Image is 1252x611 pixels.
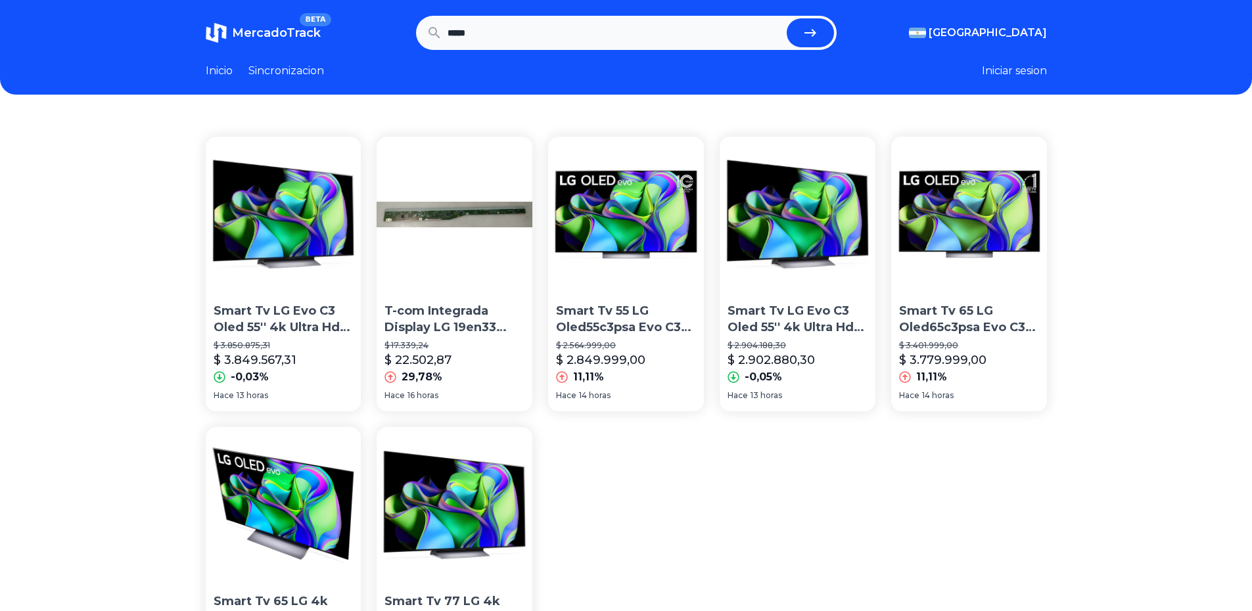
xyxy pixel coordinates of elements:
p: 11,11% [916,369,947,385]
a: Smart Tv LG Evo C3 Oled 55'' 4k Ultra Hd Ai Thinq 120hzSmart Tv LG Evo C3 Oled 55'' 4k Ultra Hd A... [720,137,875,411]
span: 13 horas [237,390,268,401]
a: Smart Tv LG Evo C3 Oled 55'' 4k Ultra Hd Ai Thinq 120hzSmart Tv LG Evo C3 Oled 55'' 4k Ultra Hd A... [206,137,361,411]
p: $ 3.850.875,31 [214,340,354,351]
button: Iniciar sesion [982,63,1047,79]
p: Smart Tv LG Evo C3 Oled 55'' 4k Ultra Hd Ai Thinq 120hz [728,303,868,336]
a: Inicio [206,63,233,79]
span: 14 horas [922,390,954,401]
span: 14 horas [579,390,611,401]
p: $ 2.564.999,00 [556,340,696,351]
p: $ 17.339,24 [384,340,524,351]
img: Smart Tv 65 LG 4k Oled Evo C3 Oled65c3psa Thinq Ai Gris [206,427,361,583]
p: $ 2.904.188,30 [728,340,868,351]
p: Smart Tv LG Evo C3 Oled 55'' 4k Ultra Hd Ai Thinq 120hz [214,303,354,336]
a: Smart Tv 55 LG Oled55c3psa Evo C3 4k Thinq AiSmart Tv 55 LG Oled55c3psa Evo C3 4k Thinq Ai$ 2.564... [548,137,704,411]
p: 11,11% [573,369,604,385]
a: Smart Tv 65 LG Oled65c3psa Evo C3 4k Thinq AiSmart Tv 65 LG Oled65c3psa Evo C3 4k Thinq Ai$ 3.401... [891,137,1047,411]
img: Smart Tv 77 LG 4k Oled Evo C3 Oled77c3psa Thinq Ai Gris [377,427,532,583]
img: T-com Integrada Display LG 19en33 M185bge-l22 C3-c [377,137,532,292]
span: MercadoTrack [232,26,321,40]
p: 29,78% [402,369,442,385]
p: $ 22.502,87 [384,351,452,369]
span: Hace [728,390,748,401]
img: Smart Tv LG Evo C3 Oled 55'' 4k Ultra Hd Ai Thinq 120hz [206,137,361,292]
img: Smart Tv LG Evo C3 Oled 55'' 4k Ultra Hd Ai Thinq 120hz [720,137,875,292]
p: T-com Integrada Display LG 19en33 M185bge-l22 C3-c [384,303,524,336]
a: T-com Integrada Display LG 19en33 M185bge-l22 C3-cT-com Integrada Display LG 19en33 M185bge-l22 C... [377,137,532,411]
button: [GEOGRAPHIC_DATA] [909,25,1047,41]
img: Smart Tv 65 LG Oled65c3psa Evo C3 4k Thinq Ai [891,137,1047,292]
p: $ 3.401.999,00 [899,340,1039,351]
span: 13 horas [751,390,782,401]
span: Hace [899,390,919,401]
span: Hace [214,390,234,401]
p: $ 2.849.999,00 [556,351,645,369]
p: $ 2.902.880,30 [728,351,815,369]
span: 16 horas [407,390,438,401]
img: Smart Tv 55 LG Oled55c3psa Evo C3 4k Thinq Ai [548,137,704,292]
img: Argentina [909,28,926,38]
p: -0,05% [745,369,782,385]
p: Smart Tv 65 LG Oled65c3psa Evo C3 4k Thinq Ai [899,303,1039,336]
p: -0,03% [231,369,269,385]
a: MercadoTrackBETA [206,22,321,43]
span: Hace [384,390,405,401]
p: $ 3.779.999,00 [899,351,986,369]
img: MercadoTrack [206,22,227,43]
span: Hace [556,390,576,401]
span: [GEOGRAPHIC_DATA] [929,25,1047,41]
p: $ 3.849.567,31 [214,351,296,369]
p: Smart Tv 55 LG Oled55c3psa Evo C3 4k Thinq Ai [556,303,696,336]
span: BETA [300,13,331,26]
a: Sincronizacion [248,63,324,79]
